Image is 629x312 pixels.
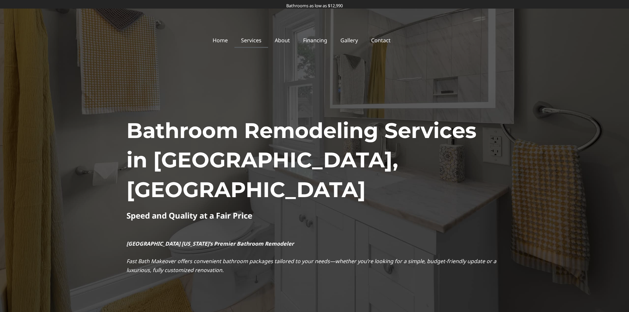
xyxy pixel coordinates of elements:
[297,33,334,48] a: Financing
[126,258,496,274] em: Fast Bath Makeover offers convenient bathroom packages tailored to your needs—whether you’re look...
[268,33,297,48] a: About
[126,116,503,205] h1: Bathroom Remodeling Services in [GEOGRAPHIC_DATA], [GEOGRAPHIC_DATA]
[206,33,234,48] a: Home
[334,33,365,48] a: Gallery
[234,33,268,48] a: Services
[126,240,294,247] strong: [GEOGRAPHIC_DATA] [US_STATE]’s Premier Bathroom Remodeler
[365,33,397,48] a: Contact
[126,210,252,221] strong: Speed and Quality at a Fair Price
